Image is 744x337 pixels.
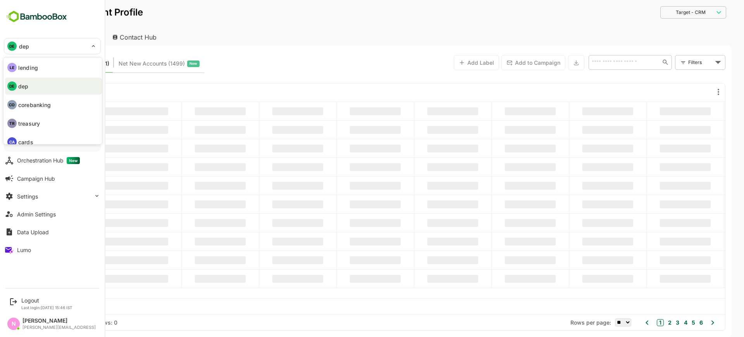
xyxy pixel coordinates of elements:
div: TR [7,119,17,128]
button: Export the selected data as CSV [541,55,557,70]
div: Account Hub [12,29,76,46]
button: 1 [630,319,637,326]
div: CO [7,100,17,109]
button: 4 [655,318,660,327]
div: CA [7,137,17,147]
p: corebanking [18,101,51,109]
div: LE [7,63,17,72]
span: New [162,59,170,69]
span: Rows per page: [543,319,584,326]
span: Target - CRM [649,10,679,15]
div: Target - CRM [639,9,687,16]
p: lending [18,64,38,72]
button: 5 [663,318,668,327]
div: Target - CRM [633,5,699,20]
div: Newly surfaced ICP-fit accounts from Intent, Website, LinkedIn, and other engagement signals. [91,59,172,69]
div: Contact Hub [79,29,136,46]
div: Total Rows: 631 | Rows: 0 [23,319,90,326]
span: Known accounts you’ve identified to target - imported from CRM, Offline upload, or promoted from ... [23,59,82,69]
div: DE [7,81,17,91]
button: Add Label [427,55,472,70]
div: Filters [661,58,686,66]
div: Filters [660,54,698,71]
span: Net New Accounts ( 1499 ) [91,59,158,69]
button: 6 [670,318,676,327]
p: cards [18,138,33,146]
button: Add to Campaign [474,55,538,70]
button: 2 [639,318,644,327]
p: Unified Account Profile [12,8,116,17]
button: 3 [647,318,652,327]
p: treasury [18,119,40,128]
p: dep [18,82,28,90]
